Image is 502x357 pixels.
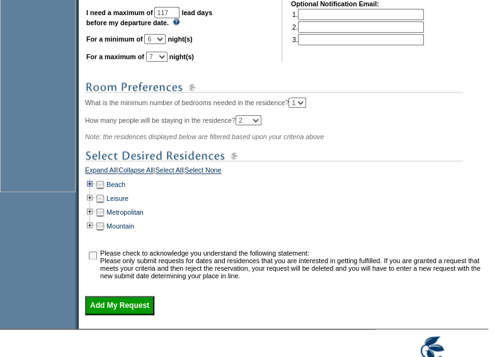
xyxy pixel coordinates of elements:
[169,53,194,60] b: night(s)
[86,53,144,60] b: For a maximum of
[185,166,221,178] a: Select None
[106,208,144,216] a: Metropolitan
[85,166,117,178] a: Expand All
[86,9,152,16] b: I need a maximum of
[85,166,485,178] div: | | |
[168,35,192,43] b: night(s)
[100,249,484,280] td: Please check to acknowledge you understand the following statement: Please only submit requests f...
[118,166,154,178] a: Collapse All
[85,296,154,315] input: Add My Request
[85,79,463,95] img: subTtlRoomPreferences.gif
[106,222,134,230] a: Mountain
[85,133,324,140] span: Note: the residences displayed below are filtered based upon your criteria above
[292,21,424,33] td: 2.
[173,18,180,25] img: questionMark_lightBlue.gif
[292,9,424,20] td: 1.
[86,9,212,26] b: lead days before my departure date.
[106,195,128,202] a: Leisure
[106,181,125,188] a: Beach
[292,34,424,45] td: 3.
[156,166,183,178] a: Select All
[86,35,142,43] b: For a minimum of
